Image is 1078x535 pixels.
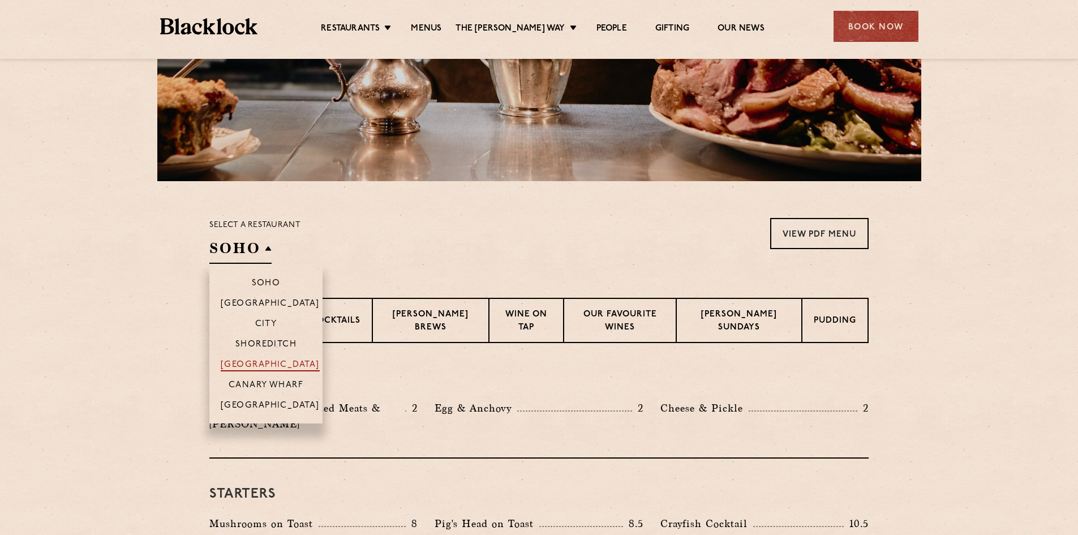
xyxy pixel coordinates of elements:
p: 8.5 [623,516,643,531]
div: Book Now [834,11,918,42]
p: Shoreditch [235,340,297,351]
a: People [596,23,627,36]
a: Our News [718,23,765,36]
p: Crayfish Cocktail [660,516,753,532]
h3: Pre Chop Bites [209,371,869,386]
img: BL_Textured_Logo-footer-cropped.svg [160,18,258,35]
p: Mushrooms on Toast [209,516,319,532]
p: [PERSON_NAME] Sundays [688,309,790,335]
h2: SOHO [209,238,272,264]
p: Our favourite wines [575,309,665,335]
p: 2 [632,401,643,416]
p: Canary Wharf [229,380,303,392]
p: City [255,319,277,331]
p: Select a restaurant [209,218,300,233]
p: Cheese & Pickle [660,400,749,416]
a: Gifting [655,23,689,36]
p: [GEOGRAPHIC_DATA] [221,360,320,371]
p: Egg & Anchovy [435,400,517,416]
a: The [PERSON_NAME] Way [456,23,565,36]
p: [GEOGRAPHIC_DATA] [221,299,320,310]
p: [GEOGRAPHIC_DATA] [221,401,320,412]
p: Pig's Head on Toast [435,516,539,532]
h3: Starters [209,487,869,502]
a: View PDF Menu [770,218,869,249]
p: 10.5 [844,516,869,531]
p: Soho [252,279,281,290]
p: [PERSON_NAME] Brews [384,309,477,335]
p: Pudding [814,315,856,329]
p: 8 [406,516,418,531]
p: 2 [406,401,418,416]
a: Restaurants [321,23,380,36]
p: Wine on Tap [501,309,551,335]
a: Menus [411,23,441,36]
p: Cocktails [310,315,360,329]
p: 2 [857,401,869,416]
